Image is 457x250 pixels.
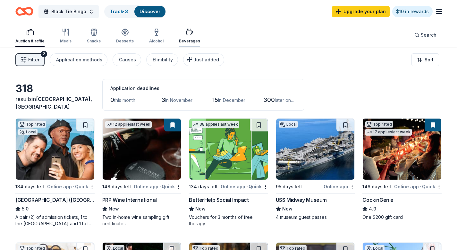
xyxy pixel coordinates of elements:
[179,39,200,44] div: Beverages
[193,57,219,62] span: Just added
[189,119,268,180] img: Image for BetterHelp Social Impact
[50,53,107,66] button: Application methods
[73,184,74,189] span: •
[183,53,224,66] button: Just added
[276,183,302,191] div: 95 days left
[149,39,164,44] div: Alcohol
[324,183,355,191] div: Online app
[51,8,86,15] span: Black Tie Bingo
[212,96,218,103] span: 15
[363,119,441,180] img: Image for CookinGenie
[38,5,99,18] button: Black Tie Bingo
[153,56,173,64] div: Eligibility
[279,121,298,128] div: Local
[104,5,166,18] button: Track· 3Discover
[16,119,94,180] img: Image for Hollywood Wax Museum (Hollywood)
[369,205,376,213] span: 4.9
[110,85,296,92] div: Application deadlines
[218,97,245,103] span: in December
[15,196,95,204] div: [GEOGRAPHIC_DATA] ([GEOGRAPHIC_DATA])
[165,97,192,103] span: in November
[189,118,268,227] a: Image for BetterHelp Social Impact38 applieslast week134 days leftOnline app•QuickBetterHelp Soci...
[119,56,136,64] div: Causes
[110,96,114,103] span: 0
[18,129,38,135] div: Local
[15,4,33,19] a: Home
[362,183,391,191] div: 148 days left
[15,82,95,95] div: 318
[425,56,434,64] span: Sort
[56,56,102,64] div: Application methods
[114,97,135,103] span: this month
[110,9,128,14] a: Track· 3
[276,119,355,180] img: Image for USS Midway Museum
[362,214,442,220] div: One $200 gift card
[60,26,72,47] button: Meals
[276,196,327,204] div: USS Midway Museum
[15,53,45,66] button: Filter2
[189,183,218,191] div: 134 days left
[365,129,412,136] div: 17 applies last week
[116,39,134,44] div: Desserts
[116,26,134,47] button: Desserts
[332,6,390,17] a: Upgrade your plan
[15,118,95,227] a: Image for Hollywood Wax Museum (Hollywood)Top ratedLocal134 days leftOnline app•Quick[GEOGRAPHIC_...
[134,183,181,191] div: Online app Quick
[365,121,393,128] div: Top rated
[15,96,92,110] span: [GEOGRAPHIC_DATA], [GEOGRAPHIC_DATA]
[189,214,268,227] div: Vouchers for 3 months of free therapy
[276,118,355,220] a: Image for USS Midway MuseumLocal95 days leftOnline appUSS Midway MuseumNew4 museum guest passes
[102,183,131,191] div: 148 days left
[161,96,165,103] span: 3
[87,39,101,44] div: Snacks
[146,53,178,66] button: Eligibility
[103,119,181,180] img: Image for PRP Wine International
[362,196,394,204] div: CookinGenie
[41,51,47,57] div: 2
[22,205,29,213] span: 5.0
[392,6,433,17] a: $10 in rewards
[362,118,442,220] a: Image for CookinGenieTop rated17 applieslast week148 days leftOnline app•QuickCookinGenie4.9One $...
[140,9,160,14] a: Discover
[275,97,294,103] span: later on...
[60,39,72,44] div: Meals
[159,184,161,189] span: •
[192,121,239,128] div: 38 applies last week
[102,118,182,227] a: Image for PRP Wine International12 applieslast week148 days leftOnline app•QuickPRP Wine Internat...
[421,31,436,39] span: Search
[149,26,164,47] button: Alcohol
[409,29,442,41] button: Search
[15,96,92,110] span: in
[282,205,292,213] span: New
[28,56,39,64] span: Filter
[15,39,45,44] div: Auction & raffle
[420,184,421,189] span: •
[15,214,95,227] div: A pair (2) of admission tickets, 1 to the [GEOGRAPHIC_DATA] and 1 to the [GEOGRAPHIC_DATA]
[263,96,275,103] span: 300
[109,205,119,213] span: New
[18,121,46,128] div: Top rated
[15,95,95,111] div: results
[113,53,141,66] button: Causes
[105,121,152,128] div: 12 applies last week
[195,205,206,213] span: New
[15,183,44,191] div: 134 days left
[47,183,95,191] div: Online app Quick
[246,184,248,189] span: •
[87,26,101,47] button: Snacks
[179,26,200,47] button: Beverages
[276,214,355,220] div: 4 museum guest passes
[102,196,157,204] div: PRP Wine International
[221,183,268,191] div: Online app Quick
[394,183,442,191] div: Online app Quick
[15,26,45,47] button: Auction & raffle
[102,214,182,227] div: Two in-home wine sampling gift certificates
[189,196,249,204] div: BetterHelp Social Impact
[411,53,439,66] button: Sort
